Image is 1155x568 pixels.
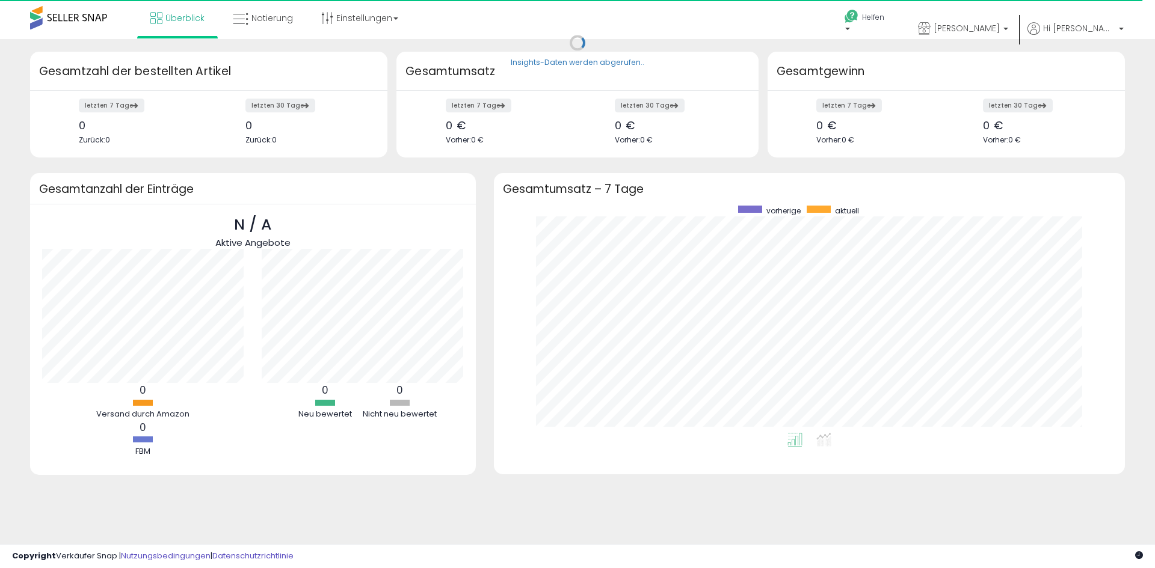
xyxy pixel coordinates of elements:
[272,135,277,145] font: 0
[446,135,471,145] font: Vorher:
[934,22,1000,34] font: [PERSON_NAME]
[822,101,870,110] font: letzten 7 Tage
[766,206,801,216] font: vorherige
[165,12,205,24] font: Überblick
[989,101,1041,110] font: letzten 30 Tage
[816,118,837,133] font: 0 €
[816,135,842,145] font: Vorher:
[140,383,146,397] font: 0
[105,135,110,145] font: 0
[503,181,644,197] font: Gesamtumsatz – 7 Tage
[39,63,231,79] font: Gesamtzahl der bestellten Artikel
[85,101,133,110] font: letzten 7 Tage
[336,12,392,24] font: Einstellungen
[245,118,253,133] font: 0
[322,383,328,397] font: 0
[983,118,1003,133] font: 0 €
[446,118,466,133] font: 0 €
[251,12,293,24] font: Notierung
[251,101,304,110] font: letzten 30 Tage
[862,12,884,22] font: Helfen
[842,135,854,145] font: 0 €
[909,10,1017,49] a: [PERSON_NAME]
[79,118,86,133] font: 0
[396,383,403,397] font: 0
[452,101,500,110] font: letzten 7 Tage
[234,214,271,235] font: N / A
[615,118,635,133] font: 0 €
[511,58,644,68] font: Insights-Daten werden abgerufen..
[298,408,352,420] font: Neu bewertet
[79,135,105,145] font: Zurück:
[844,9,859,24] i: Hilfe erhalten
[140,420,146,435] font: 0
[835,206,859,216] font: aktuell
[640,135,653,145] font: 0 €
[135,445,150,457] font: FBM
[1008,135,1021,145] font: 0 €
[39,181,194,197] font: Gesamtanzahl der Einträge
[96,408,189,420] font: Versand durch Amazon
[245,135,272,145] font: Zurück:
[363,408,437,420] font: Nicht neu bewertet
[621,101,673,110] font: letzten 30 Tage
[777,63,865,79] font: Gesamtgewinn
[1043,22,1119,34] font: Hi [PERSON_NAME]
[1027,22,1124,49] a: Hi [PERSON_NAME]
[215,236,291,249] font: Aktive Angebote
[615,135,640,145] font: Vorher:
[471,135,484,145] font: 0 €
[983,135,1008,145] font: Vorher:
[405,63,496,79] font: Gesamtumsatz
